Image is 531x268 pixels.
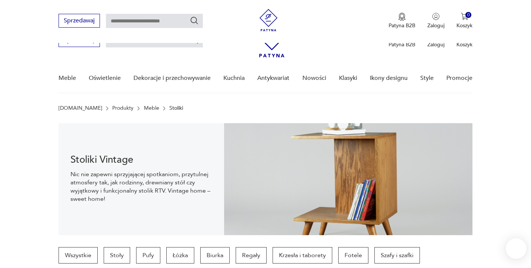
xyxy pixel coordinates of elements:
a: Pufy [136,247,160,264]
a: Regały [236,247,267,264]
a: Wszystkie [59,247,98,264]
a: Nowości [302,64,326,93]
a: Krzesła i taborety [273,247,332,264]
p: Patyna B2B [389,22,415,29]
p: Koszyk [456,41,472,48]
img: Ikona medalu [398,13,406,21]
a: [DOMAIN_NAME] [59,105,102,111]
a: Ikona medaluPatyna B2B [389,13,415,29]
a: Style [420,64,434,93]
img: Patyna - sklep z meblami i dekoracjami vintage [257,9,280,31]
a: Ikony designu [370,64,408,93]
a: Meble [144,105,159,111]
p: Zaloguj [427,41,444,48]
a: Antykwariat [257,64,289,93]
img: 2a258ee3f1fcb5f90a95e384ca329760.jpg [224,123,472,235]
p: Koszyk [456,22,472,29]
button: Szukaj [190,16,199,25]
a: Sprzedawaj [59,38,100,43]
a: Biurka [200,247,230,264]
a: Klasyki [339,64,357,93]
a: Łóżka [166,247,194,264]
img: Ikona koszyka [461,13,468,20]
button: Patyna B2B [389,13,415,29]
button: Zaloguj [427,13,444,29]
a: Dekoracje i przechowywanie [133,64,211,93]
p: Zaloguj [427,22,444,29]
button: 0Koszyk [456,13,472,29]
a: Oświetlenie [89,64,121,93]
a: Sprzedawaj [59,19,100,24]
p: Nic nie zapewni sprzyjającej spotkaniom, przytulnej atmosfery tak, jak rodzinny, drewniany stół c... [70,170,212,203]
div: 0 [465,12,472,18]
p: Stoliki [169,105,183,111]
h1: Stoliki Vintage [70,155,212,164]
img: Ikonka użytkownika [432,13,440,20]
a: Stoły [104,247,130,264]
iframe: Smartsupp widget button [506,238,527,259]
button: Sprzedawaj [59,14,100,28]
a: Szafy i szafki [374,247,420,264]
a: Meble [59,64,76,93]
a: Kuchnia [223,64,245,93]
a: Fotele [338,247,368,264]
a: Produkty [112,105,133,111]
a: Promocje [446,64,472,93]
p: Patyna B2B [389,41,415,48]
